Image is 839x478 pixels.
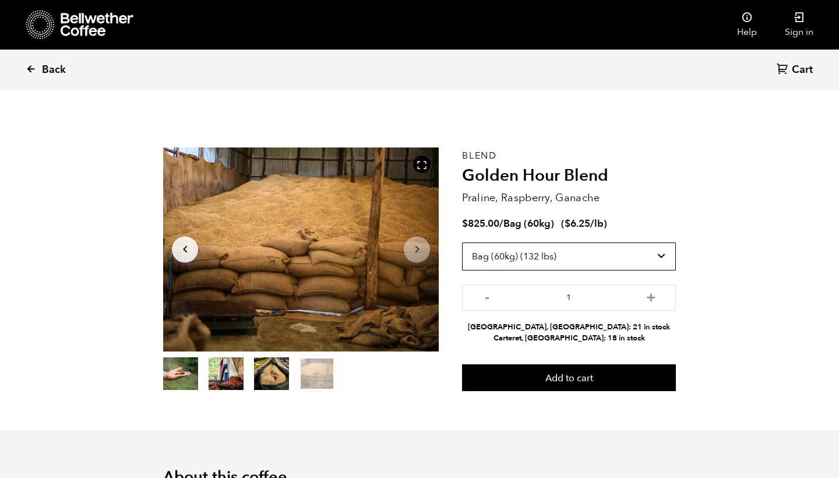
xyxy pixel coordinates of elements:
[565,217,570,230] span: $
[462,322,676,333] li: [GEOGRAPHIC_DATA], [GEOGRAPHIC_DATA]: 21 in stock
[644,290,658,302] button: +
[792,63,813,77] span: Cart
[42,63,66,77] span: Back
[503,217,554,230] span: Bag (60kg)
[462,364,676,391] button: Add to cart
[777,62,816,78] a: Cart
[561,217,607,230] span: ( )
[590,217,604,230] span: /lb
[499,217,503,230] span: /
[462,166,676,186] h2: Golden Hour Blend
[462,217,468,230] span: $
[462,190,676,206] p: Praline, Raspberry, Ganache
[462,217,499,230] bdi: 825.00
[480,290,494,302] button: -
[565,217,590,230] bdi: 6.25
[462,333,676,344] li: Carteret, [GEOGRAPHIC_DATA]: 18 in stock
